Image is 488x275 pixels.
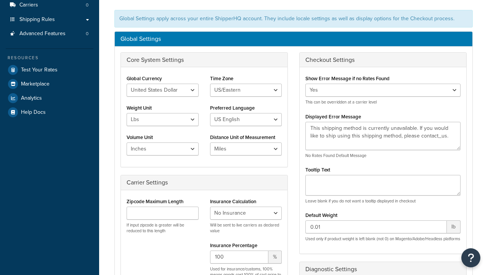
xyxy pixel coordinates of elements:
[127,134,153,140] label: Volume Unit
[19,2,38,8] span: Carriers
[127,199,183,204] label: Zipcode Maximum Length
[21,67,58,73] span: Test Your Rates
[19,16,55,23] span: Shipping Rules
[114,10,473,27] div: Global Settings apply across your entire ShipperHQ account. They include locale settings as well ...
[127,57,282,63] h3: Core System Settings
[305,198,461,204] p: Leave blank if you do not want a tooltip displayed in checkout
[21,81,50,87] span: Marketplace
[120,36,467,42] h3: Global Settings
[86,2,88,8] span: 0
[127,105,152,111] label: Weight Unit
[127,76,162,81] label: Global Currency
[210,76,233,81] label: Time Zone
[210,243,257,248] label: Insurance Percentage
[6,91,93,105] a: Analytics
[210,134,275,140] label: Distance Unit of Measurement
[6,55,93,61] div: Resources
[305,212,337,218] label: Default Weight
[305,122,461,150] textarea: This shipping method is currently unavailable. If you would like to ship using this shipping meth...
[6,27,93,41] li: Advanced Features
[447,220,461,233] span: lb
[210,222,282,234] p: Will be sent to live carriers as declared value
[305,153,461,159] p: No Rates Found Default Message
[127,222,199,234] p: If input zipcode is greater will be reduced to this length
[305,266,461,273] h3: Diagnostic Settings
[305,167,330,173] label: Tooltip Text
[19,31,66,37] span: Advanced Features
[210,105,255,111] label: Preferred Language
[305,99,461,105] p: This can be overridden at a carrier level
[86,31,88,37] span: 0
[6,105,93,119] a: Help Docs
[6,27,93,41] a: Advanced Features 0
[305,114,361,120] label: Displayed Error Message
[6,13,93,27] a: Shipping Rules
[6,63,93,77] a: Test Your Rates
[21,109,46,116] span: Help Docs
[21,95,42,102] span: Analytics
[305,57,461,63] h3: Checkout Settings
[127,179,282,186] h3: Carrier Settings
[6,77,93,91] a: Marketplace
[268,251,282,264] span: %
[305,236,461,242] p: Used only if product weight is left blank (not 0) on Magento/Adobe/Headless platforms
[461,248,480,267] button: Open Resource Center
[210,199,256,204] label: Insurance Calculation
[305,76,390,81] label: Show Error Message if no Rates Found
